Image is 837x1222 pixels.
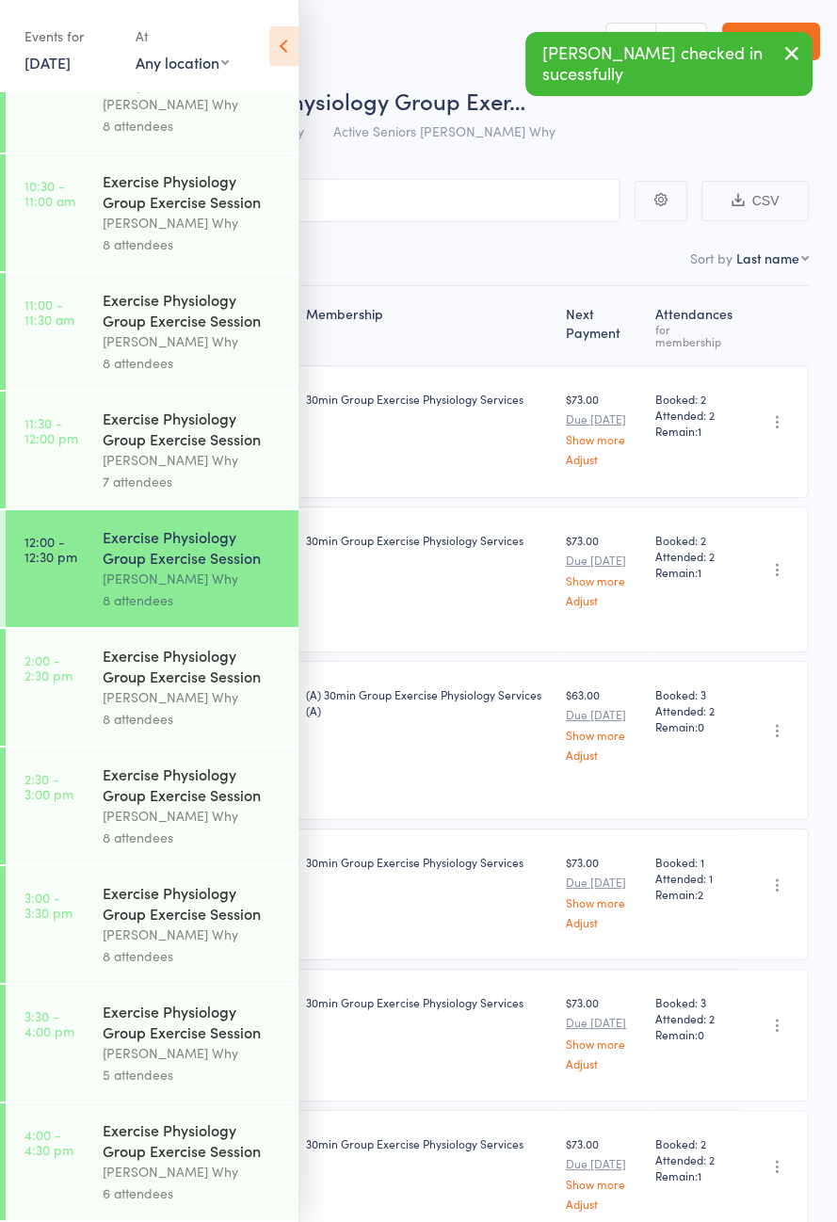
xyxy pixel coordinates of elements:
a: Adjust [566,748,640,761]
span: Attended: 2 [655,407,732,423]
small: Due [DATE] [566,876,640,889]
a: Show more [566,896,640,908]
div: [PERSON_NAME] Why [103,1161,282,1182]
a: Adjust [566,1057,640,1069]
div: [PERSON_NAME] Why [103,330,282,352]
a: Adjust [566,453,640,465]
div: $73.00 [566,532,640,606]
div: Exercise Physiology Group Exercise Session [103,526,282,568]
time: 11:00 - 11:30 am [24,297,74,327]
div: 30min Group Exercise Physiology Services [306,854,551,870]
div: Exercise Physiology Group Exercise Session [103,408,282,449]
a: Adjust [566,916,640,928]
div: 5 attendees [103,1064,282,1085]
a: 2:00 -2:30 pmExercise Physiology Group Exercise Session[PERSON_NAME] Why8 attendees [6,629,298,746]
small: Due [DATE] [566,1157,640,1170]
div: [PERSON_NAME] Why [103,93,282,115]
span: Booked: 2 [655,532,732,548]
label: Sort by [690,249,732,267]
span: Remain: [655,1167,732,1183]
div: 8 attendees [103,945,282,967]
a: 3:30 -4:00 pmExercise Physiology Group Exercise Session[PERSON_NAME] Why5 attendees [6,985,298,1101]
span: Remain: [655,718,732,734]
div: Exercise Physiology Group Exercise Session [103,1001,282,1042]
span: 0 [698,1026,704,1042]
div: Next Payment [558,295,648,357]
span: Booked: 2 [655,1135,732,1151]
div: Exercise Physiology Group Exercise Session [103,882,282,924]
div: 8 attendees [103,115,282,137]
div: At [136,21,229,52]
div: $73.00 [566,391,640,465]
div: Exercise Physiology Group Exercise Session [103,645,282,686]
div: Exercise Physiology Group Exercise Session [103,764,282,805]
span: Booked: 2 [655,391,732,407]
div: 30min Group Exercise Physiology Services [306,532,551,548]
span: Attended: 2 [655,702,732,718]
a: 2:30 -3:00 pmExercise Physiology Group Exercise Session[PERSON_NAME] Why8 attendees [6,748,298,864]
span: 2 [698,886,703,902]
span: 1 [698,564,701,580]
div: $73.00 [566,1135,640,1210]
input: Search by name [28,179,620,222]
small: Due [DATE] [566,412,640,426]
span: Booked: 3 [655,994,732,1010]
a: Adjust [566,1198,640,1210]
span: Booked: 1 [655,854,732,870]
a: Show more [566,1178,640,1190]
a: 11:00 -11:30 amExercise Physiology Group Exercise Session[PERSON_NAME] Why8 attendees [6,273,298,390]
a: Show more [566,729,640,741]
div: 8 attendees [103,708,282,730]
a: 10:30 -11:00 amExercise Physiology Group Exercise Session[PERSON_NAME] Why8 attendees [6,154,298,271]
span: Active Seniors [PERSON_NAME] Why [333,121,555,140]
a: 12:00 -12:30 pmExercise Physiology Group Exercise Session[PERSON_NAME] Why8 attendees [6,510,298,627]
small: Due [DATE] [566,708,640,721]
time: 2:30 - 3:00 pm [24,771,73,801]
div: [PERSON_NAME] Why [103,212,282,233]
span: Attended: 2 [655,548,732,564]
a: Show more [566,574,640,587]
a: 10:00 -10:30 amExercise Physiology Group Exercise Session[PERSON_NAME] Why8 attendees [6,36,298,153]
div: [PERSON_NAME] Why [103,924,282,945]
div: Any location [136,52,229,72]
span: 1 [698,423,701,439]
span: Exercise Physiology Group Exer… [186,85,525,116]
div: [PERSON_NAME] Why [103,805,282,827]
div: [PERSON_NAME] Why [103,568,282,589]
div: Exercise Physiology Group Exercise Session [103,289,282,330]
div: 30min Group Exercise Physiology Services [306,1135,551,1151]
a: Show more [566,1037,640,1050]
div: (A) 30min Group Exercise Physiology Services (A) [306,686,551,718]
div: 7 attendees [103,471,282,492]
span: Remain: [655,564,732,580]
a: 4:00 -4:30 pmExercise Physiology Group Exercise Session[PERSON_NAME] Why6 attendees [6,1103,298,1220]
div: for membership [655,323,732,347]
span: Attended: 1 [655,870,732,886]
time: 11:30 - 12:00 pm [24,415,78,445]
small: Due [DATE] [566,1016,640,1029]
div: Atten­dances [648,295,740,357]
span: Remain: [655,886,732,902]
time: 12:00 - 12:30 pm [24,534,77,564]
time: 10:30 - 11:00 am [24,178,75,208]
div: Exercise Physiology Group Exercise Session [103,1119,282,1161]
div: $63.00 [566,686,640,761]
span: Remain: [655,423,732,439]
button: CSV [701,181,809,221]
a: 11:30 -12:00 pmExercise Physiology Group Exercise Session[PERSON_NAME] Why7 attendees [6,392,298,508]
span: 0 [698,718,704,734]
span: Remain: [655,1026,732,1042]
time: 2:00 - 2:30 pm [24,652,72,683]
div: Exercise Physiology Group Exercise Session [103,170,282,212]
span: Attended: 2 [655,1151,732,1167]
div: 30min Group Exercise Physiology Services [306,994,551,1010]
div: Events for [24,21,117,52]
small: Due [DATE] [566,554,640,567]
div: Membership [298,295,558,357]
time: 3:30 - 4:00 pm [24,1008,74,1038]
time: 4:00 - 4:30 pm [24,1127,73,1157]
div: 8 attendees [103,233,282,255]
div: Last name [736,249,799,267]
div: 30min Group Exercise Physiology Services [306,391,551,407]
div: 8 attendees [103,589,282,611]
